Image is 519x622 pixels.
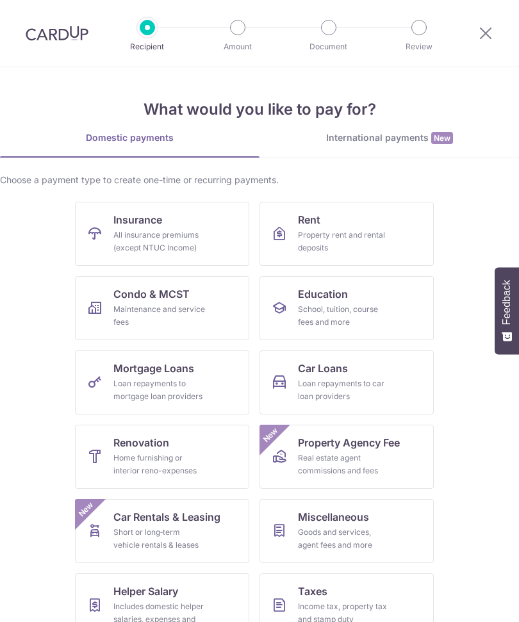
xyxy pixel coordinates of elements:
[113,435,169,450] span: Renovation
[259,202,434,266] a: RentProperty rent and rental deposits
[298,212,320,227] span: Rent
[298,361,348,376] span: Car Loans
[113,229,206,254] div: All insurance premiums (except NTUC Income)
[75,350,249,414] a: Mortgage LoansLoan repayments to mortgage loan providers
[298,509,369,525] span: Miscellaneous
[75,276,249,340] a: Condo & MCSTMaintenance and service fees
[495,267,519,354] button: Feedback - Show survey
[113,286,190,302] span: Condo & MCST
[259,350,434,414] a: Car LoansLoan repayments to car loan providers
[113,377,206,403] div: Loan repayments to mortgage loan providers
[113,212,162,227] span: Insurance
[298,286,348,302] span: Education
[202,40,274,53] p: Amount
[113,526,206,552] div: Short or long‑term vehicle rentals & leases
[75,202,249,266] a: InsuranceAll insurance premiums (except NTUC Income)
[298,435,400,450] span: Property Agency Fee
[298,303,390,329] div: School, tuition, course fees and more
[26,26,88,41] img: CardUp
[259,425,434,489] a: Property Agency FeeReal estate agent commissions and feesNew
[113,361,194,376] span: Mortgage Loans
[260,425,281,446] span: New
[75,499,249,563] a: Car Rentals & LeasingShort or long‑term vehicle rentals & leasesNew
[75,425,249,489] a: RenovationHome furnishing or interior reno-expenses
[113,303,206,329] div: Maintenance and service fees
[298,526,390,552] div: Goods and services, agent fees and more
[113,509,220,525] span: Car Rentals & Leasing
[113,584,178,599] span: Helper Salary
[259,276,434,340] a: EducationSchool, tuition, course fees and more
[76,499,97,520] span: New
[293,40,365,53] p: Document
[298,584,327,599] span: Taxes
[298,377,390,403] div: Loan repayments to car loan providers
[501,280,513,325] span: Feedback
[113,452,206,477] div: Home furnishing or interior reno-expenses
[298,452,390,477] div: Real estate agent commissions and fees
[383,40,455,53] p: Review
[259,131,519,145] div: International payments
[259,499,434,563] a: MiscellaneousGoods and services, agent fees and more
[298,229,390,254] div: Property rent and rental deposits
[431,132,453,144] span: New
[111,40,183,53] p: Recipient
